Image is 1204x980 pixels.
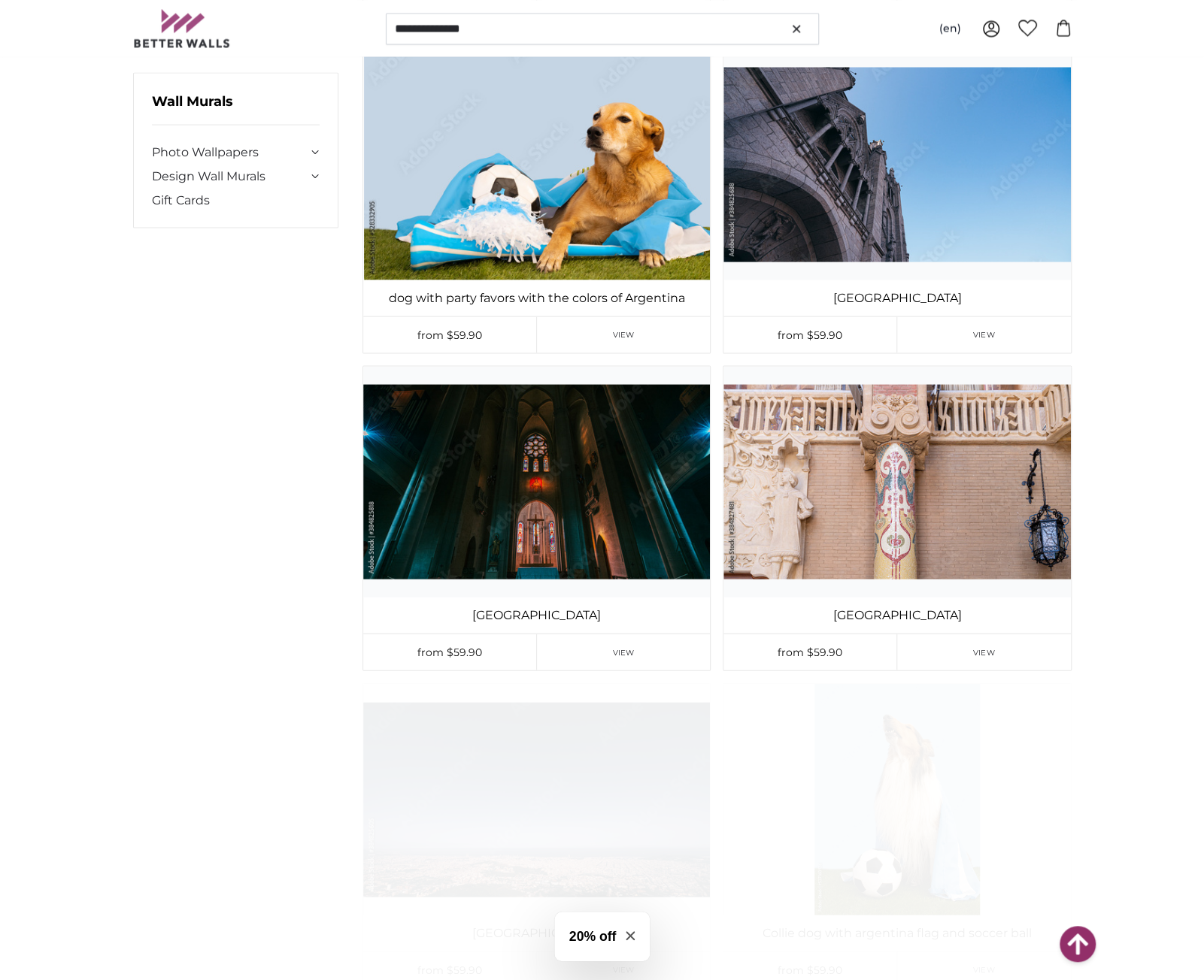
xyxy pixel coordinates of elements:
span: View [973,963,995,975]
a: View [897,316,1071,352]
a: [GEOGRAPHIC_DATA] [726,289,1067,307]
span: from $59.90 [417,328,482,341]
h3: Wall Murals [152,91,320,125]
span: from $59.90 [417,963,482,976]
a: View [537,316,711,352]
a: [GEOGRAPHIC_DATA] [366,924,707,942]
img: Betterwalls [133,9,231,47]
span: from $59.90 [778,645,842,658]
img: photo-wallpaper-antique-compass-xl [363,366,710,597]
span: View [973,328,995,340]
span: from $59.90 [417,645,482,658]
span: View [613,328,635,340]
summary: Photo Wallpapers [152,143,320,161]
a: Gift Cards [152,191,320,209]
span: from $59.90 [778,963,842,976]
span: from $59.90 [778,328,842,341]
a: dog with party favors with the colors of Argentina [366,289,707,307]
a: Collie dog with argentina flag and soccer ball [726,924,1067,942]
a: [GEOGRAPHIC_DATA] [366,606,707,624]
span: View [613,963,635,975]
img: photo-wallpaper-antique-compass-xl [363,683,710,914]
a: View [897,634,1071,670]
button: (en) [927,15,973,42]
img: photo-wallpaper-antique-compass-xl [723,683,1070,914]
img: photo-wallpaper-antique-compass-xl [723,49,1070,280]
img: photo-wallpaper-antique-compass-xl [723,366,1070,597]
span: View [973,646,995,658]
a: Design Wall Murals [152,167,308,185]
img: photo-wallpaper-antique-compass-xl [363,49,710,280]
span: View [613,646,635,658]
a: Photo Wallpapers [152,143,308,161]
a: [GEOGRAPHIC_DATA] [726,606,1067,624]
summary: Design Wall Murals [152,167,320,185]
a: View [537,634,711,670]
